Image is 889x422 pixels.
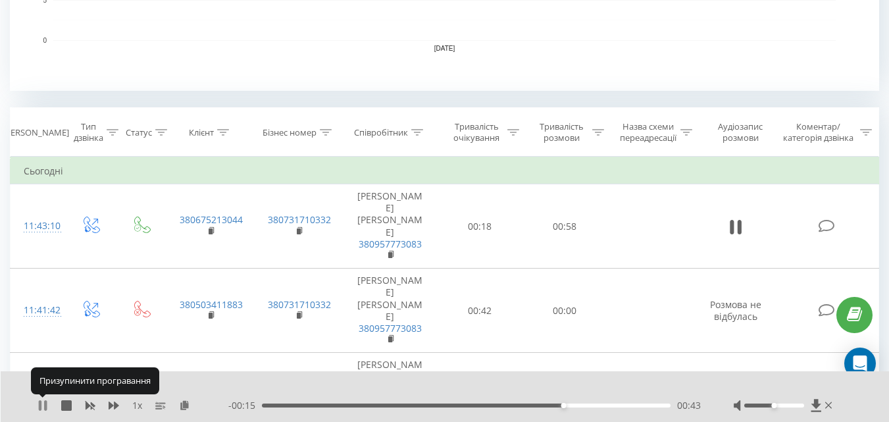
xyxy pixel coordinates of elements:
[780,121,857,144] div: Коментар/категорія дзвінка
[180,213,243,226] a: 380675213044
[11,158,879,184] td: Сьогодні
[522,184,607,269] td: 00:58
[438,184,522,269] td: 00:18
[268,213,331,226] a: 380731710332
[74,121,103,144] div: Тип дзвінка
[43,37,47,44] text: 0
[534,121,589,144] div: Тривалість розмови
[126,127,152,138] div: Статус
[710,298,761,323] span: Розмова не відбулась
[343,269,438,353] td: [PERSON_NAME] [PERSON_NAME]
[263,127,317,138] div: Бізнес номер
[3,127,69,138] div: [PERSON_NAME]
[359,322,422,334] a: 380957773083
[677,399,701,412] span: 00:43
[189,127,214,138] div: Клієнт
[24,298,51,323] div: 11:41:42
[24,213,51,239] div: 11:43:10
[561,403,567,408] div: Accessibility label
[228,399,262,412] span: - 00:15
[844,348,876,379] div: Open Intercom Messenger
[31,367,159,394] div: Призупинити програвання
[522,269,607,353] td: 00:00
[180,298,243,311] a: 380503411883
[343,184,438,269] td: [PERSON_NAME] [PERSON_NAME]
[132,399,142,412] span: 1 x
[449,121,504,144] div: Тривалість очікування
[359,238,422,250] a: 380957773083
[438,269,522,353] td: 00:42
[434,45,455,52] text: [DATE]
[354,127,408,138] div: Співробітник
[268,298,331,311] a: 380731710332
[619,121,677,144] div: Назва схеми переадресації
[707,121,774,144] div: Аудіозапис розмови
[771,403,776,408] div: Accessibility label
